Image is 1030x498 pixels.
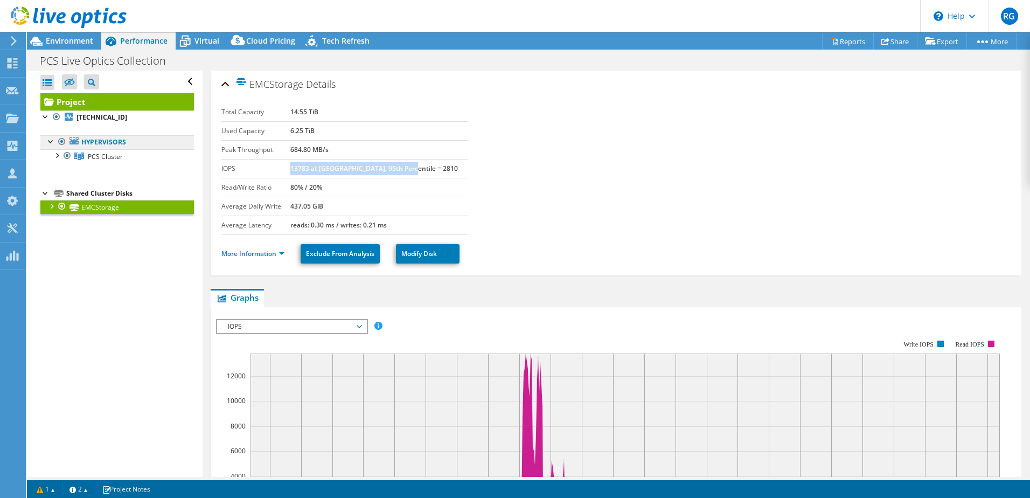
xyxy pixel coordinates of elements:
span: Virtual [194,36,219,46]
b: 14.55 TiB [290,107,318,116]
label: IOPS [221,163,290,174]
a: More Information [221,249,284,258]
b: [TECHNICAL_ID] [76,113,127,122]
text: 8000 [231,421,246,431]
span: Cloud Pricing [246,36,295,46]
a: Project Notes [95,482,158,496]
text: Read IOPS [955,341,984,348]
a: PCS Cluster [40,149,194,163]
text: 4000 [231,472,246,481]
b: 13783 at [GEOGRAPHIC_DATA], 95th Percentile = 2810 [290,164,458,173]
label: Read/Write Ratio [221,182,290,193]
span: Performance [120,36,168,46]
span: Details [306,78,336,91]
span: RG [1001,8,1018,25]
b: 6.25 TiB [290,126,315,135]
span: Tech Refresh [322,36,370,46]
span: PCS Cluster [88,152,123,161]
b: 437.05 GiB [290,202,323,211]
a: Modify Disk [396,244,460,264]
a: [TECHNICAL_ID] [40,110,194,124]
a: EMCStorage [40,200,194,214]
label: Used Capacity [221,126,290,136]
text: Write IOPS [903,341,934,348]
a: 2 [62,482,95,496]
svg: \n [934,11,943,21]
a: Share [873,33,917,50]
b: reads: 0.30 ms / writes: 0.21 ms [290,220,387,230]
label: Peak Throughput [221,144,290,155]
a: Exclude From Analysis [301,244,380,264]
text: 12000 [227,371,246,381]
a: More [966,33,1017,50]
label: Average Daily Write [221,201,290,212]
div: Shared Cluster Disks [66,187,194,200]
h1: PCS Live Optics Collection [35,55,183,67]
span: Graphs [216,292,259,303]
b: 684.80 MB/s [290,145,329,154]
text: 6000 [231,446,246,455]
a: Hypervisors [40,135,194,149]
a: Project [40,93,194,110]
span: Environment [46,36,93,46]
span: EMCStorage [235,78,303,90]
label: Total Capacity [221,107,290,117]
a: 1 [29,482,62,496]
b: 80% / 20% [290,183,322,192]
label: Average Latency [221,220,290,231]
a: Export [917,33,967,50]
span: IOPS [222,320,361,333]
a: Reports [822,33,874,50]
text: 10000 [227,396,246,405]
